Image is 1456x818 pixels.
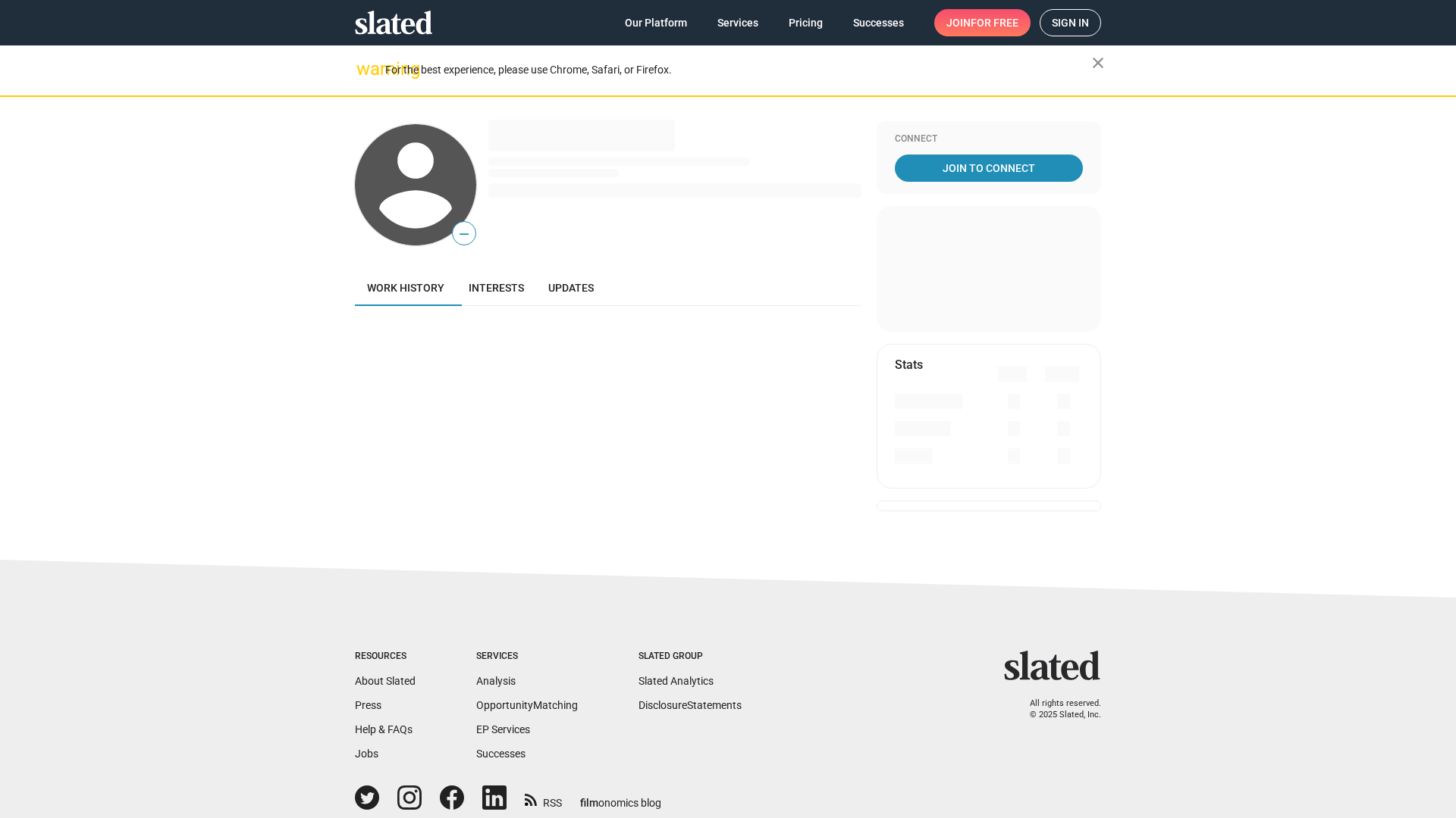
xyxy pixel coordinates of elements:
a: About Slated [355,675,416,687]
a: Slated Analytics [639,675,714,687]
a: Pricing [777,9,835,36]
span: Join [946,9,1018,36]
span: for free [971,9,1018,36]
a: Join To Connect [895,155,1083,182]
mat-card-title: Stats [895,357,923,373]
span: — [453,224,475,244]
a: Analysis [476,675,516,687]
span: Sign in [1052,10,1089,36]
span: Services [717,9,758,36]
a: Press [355,699,381,711]
a: Successes [476,748,526,760]
div: For the best experience, please use Chrome, Safari, or Firefox. [385,60,1092,80]
div: Services [476,651,578,663]
span: Our Platform [625,9,687,36]
a: Our Platform [613,9,699,36]
a: Joinfor free [934,9,1031,36]
a: Jobs [355,748,378,760]
a: EP Services [476,723,530,735]
p: All rights reserved. © 2025 Slated, Inc. [1014,698,1101,720]
span: Updates [548,282,594,294]
a: Services [705,9,770,36]
a: DisclosureStatements [639,699,742,711]
mat-icon: close [1089,54,1107,72]
a: filmonomics blog [580,784,661,810]
span: film [580,797,598,809]
a: Interests [457,270,536,306]
mat-icon: warning [356,60,375,78]
div: Connect [895,133,1083,145]
div: Slated Group [639,651,742,663]
span: Work history [367,282,444,294]
a: Successes [841,9,916,36]
a: Sign in [1040,9,1101,36]
span: Interests [469,282,524,294]
a: Work history [355,270,457,306]
span: Successes [853,9,904,36]
span: Join To Connect [898,155,1080,182]
a: Updates [536,270,606,306]
a: Help & FAQs [355,723,413,735]
div: Resources [355,651,416,663]
a: OpportunityMatching [476,699,578,711]
span: Pricing [789,9,823,36]
a: RSS [525,787,562,810]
